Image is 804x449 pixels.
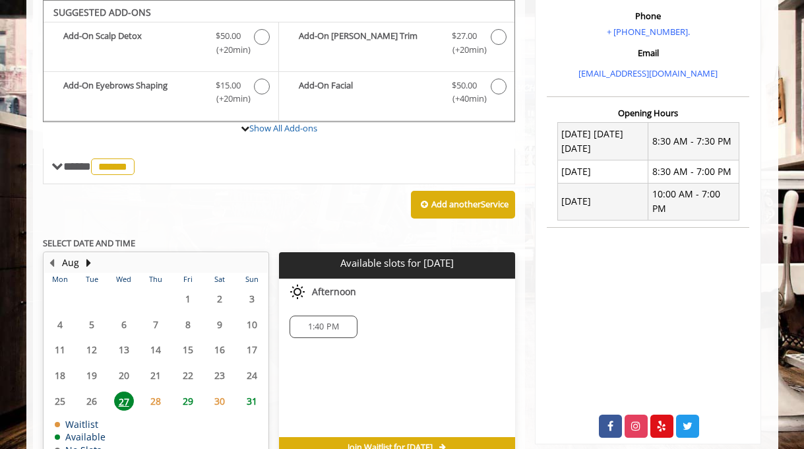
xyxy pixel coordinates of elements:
[216,29,241,43] span: $50.00
[235,273,268,286] th: Sun
[76,273,108,286] th: Tue
[44,273,76,286] th: Mon
[178,392,198,411] span: 29
[411,191,515,219] button: Add anotherService
[55,432,106,442] td: Available
[290,284,305,300] img: afternoon slots
[84,256,94,270] button: Next Month
[578,67,718,79] a: [EMAIL_ADDRESS][DOMAIN_NAME]
[114,392,134,411] span: 27
[171,388,203,414] td: Select day29
[216,79,241,92] span: $15.00
[648,123,739,160] td: 8:30 AM - 7:30 PM
[557,160,648,183] td: [DATE]
[208,92,247,106] span: (+20min )
[284,258,510,269] p: Available slots for [DATE]
[249,122,317,134] a: Show All Add-ons
[171,273,203,286] th: Fri
[140,388,171,414] td: Select day28
[550,48,746,57] h3: Email
[312,287,356,297] span: Afternoon
[607,26,690,38] a: + [PHONE_NUMBER].
[108,273,139,286] th: Wed
[299,79,439,106] b: Add-On Facial
[50,79,272,110] label: Add-On Eyebrows Shaping
[445,43,483,57] span: (+20min )
[308,322,339,332] span: 1:40 PM
[242,392,262,411] span: 31
[208,43,247,57] span: (+20min )
[547,108,749,118] h3: Opening Hours
[452,79,477,92] span: $50.00
[445,92,483,106] span: (+40min )
[286,79,508,110] label: Add-On Facial
[140,273,171,286] th: Thu
[55,419,106,429] td: Waitlist
[108,388,139,414] td: Select day27
[299,29,439,57] b: Add-On [PERSON_NAME] Trim
[557,183,648,221] td: [DATE]
[63,79,202,106] b: Add-On Eyebrows Shaping
[63,29,202,57] b: Add-On Scalp Detox
[290,316,357,338] div: 1:40 PM
[210,392,230,411] span: 30
[286,29,508,60] label: Add-On Beard Trim
[648,183,739,221] td: 10:00 AM - 7:00 PM
[648,160,739,183] td: 8:30 AM - 7:00 PM
[557,123,648,160] td: [DATE] [DATE] [DATE]
[204,388,235,414] td: Select day30
[62,256,79,270] button: Aug
[47,256,57,270] button: Previous Month
[550,11,746,20] h3: Phone
[452,29,477,43] span: $27.00
[53,6,151,18] b: SUGGESTED ADD-ONS
[235,388,268,414] td: Select day31
[50,29,272,60] label: Add-On Scalp Detox
[204,273,235,286] th: Sat
[43,237,135,249] b: SELECT DATE AND TIME
[431,198,509,210] b: Add another Service
[146,392,166,411] span: 28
